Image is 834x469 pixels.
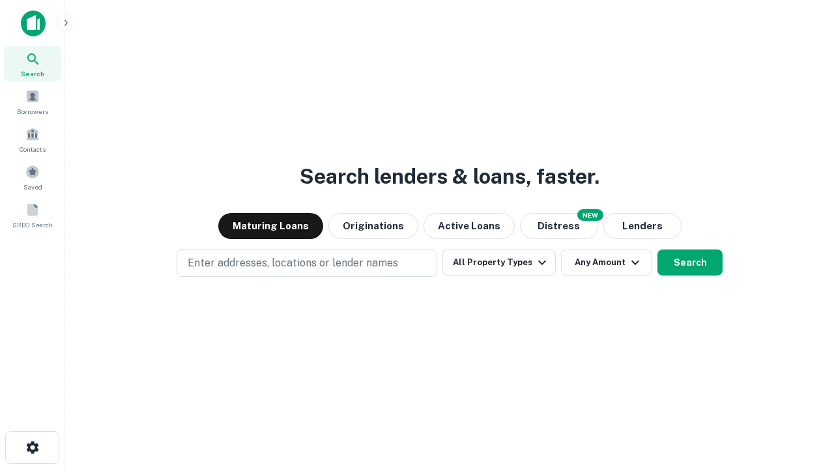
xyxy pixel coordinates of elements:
[4,197,61,233] a: SREO Search
[442,249,556,276] button: All Property Types
[4,84,61,119] a: Borrowers
[300,161,599,192] h3: Search lenders & loans, faster.
[20,144,46,154] span: Contacts
[561,249,652,276] button: Any Amount
[657,249,723,276] button: Search
[4,122,61,157] a: Contacts
[218,213,323,239] button: Maturing Loans
[769,365,834,427] iframe: Chat Widget
[328,213,418,239] button: Originations
[21,68,44,79] span: Search
[12,220,53,230] span: SREO Search
[603,213,682,239] button: Lenders
[4,46,61,81] a: Search
[17,106,48,117] span: Borrowers
[23,182,42,192] span: Saved
[177,249,437,277] button: Enter addresses, locations or lender names
[424,213,515,239] button: Active Loans
[4,160,61,195] a: Saved
[188,255,398,271] p: Enter addresses, locations or lender names
[577,209,603,221] div: NEW
[21,10,46,36] img: capitalize-icon.png
[520,213,598,239] button: Search distressed loans with lien and other non-mortgage details.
